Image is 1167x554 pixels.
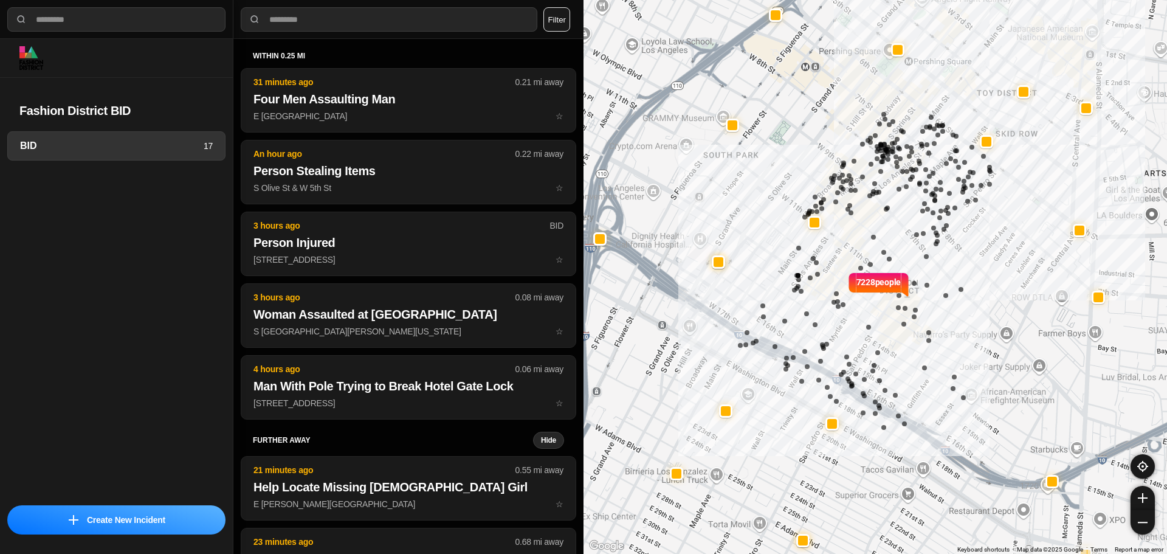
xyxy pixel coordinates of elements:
[253,148,515,160] p: An hour ago
[241,456,576,521] button: 21 minutes ago0.55 mi awayHelp Locate Missing [DEMOGRAPHIC_DATA] GirlE [PERSON_NAME][GEOGRAPHIC_D...
[1131,510,1155,535] button: zoom-out
[241,182,576,193] a: An hour ago0.22 mi awayPerson Stealing ItemsS Olive St & W 5th Ststar
[549,220,563,232] p: BID
[533,432,564,449] button: Hide
[1138,518,1148,527] img: zoom-out
[1090,546,1107,553] a: Terms (opens in new tab)
[15,13,27,26] img: search
[556,183,563,193] span: star
[1017,546,1083,553] span: Map data ©2025 Google
[957,545,1010,554] button: Keyboard shortcuts
[253,325,563,338] p: S [GEOGRAPHIC_DATA][PERSON_NAME][US_STATE]
[253,91,563,108] h2: Four Men Assaulting Man
[515,291,563,303] p: 0.08 mi away
[556,327,563,336] span: star
[241,111,576,121] a: 31 minutes ago0.21 mi awayFour Men Assaulting ManE [GEOGRAPHIC_DATA]star
[241,499,576,509] a: 21 minutes ago0.55 mi awayHelp Locate Missing [DEMOGRAPHIC_DATA] GirlE [PERSON_NAME][GEOGRAPHIC_D...
[204,140,213,152] p: 17
[587,538,627,554] a: Open this area in Google Maps (opens a new window)
[241,212,576,276] button: 3 hours agoBIDPerson Injured[STREET_ADDRESS]star
[856,276,901,303] p: 7228 people
[253,363,515,375] p: 4 hours ago
[19,46,43,70] img: logo
[253,536,515,548] p: 23 minutes ago
[556,255,563,265] span: star
[253,291,515,303] p: 3 hours ago
[87,514,165,526] p: Create New Incident
[241,326,576,336] a: 3 hours ago0.08 mi awayWoman Assaulted at [GEOGRAPHIC_DATA]S [GEOGRAPHIC_DATA][PERSON_NAME][US_ST...
[253,220,549,232] p: 3 hours ago
[69,515,78,525] img: icon
[253,479,563,496] h2: Help Locate Missing [DEMOGRAPHIC_DATA] Girl
[253,76,515,88] p: 31 minutes ago
[253,234,563,251] h2: Person Injured
[556,398,563,408] span: star
[241,398,576,408] a: 4 hours ago0.06 mi awayMan With Pole Trying to Break Hotel Gate Lock[STREET_ADDRESS]star
[901,271,910,298] img: notch
[241,140,576,204] button: An hour ago0.22 mi awayPerson Stealing ItemsS Olive St & W 5th Ststar
[1131,486,1155,510] button: zoom-in
[253,162,563,179] h2: Person Stealing Items
[1137,461,1148,472] img: recenter
[515,76,563,88] p: 0.21 mi away
[253,435,533,445] h5: further away
[253,397,563,409] p: [STREET_ADDRESS]
[253,110,563,122] p: E [GEOGRAPHIC_DATA]
[543,7,570,32] button: Filter
[253,254,563,266] p: [STREET_ADDRESS]
[515,148,563,160] p: 0.22 mi away
[515,536,563,548] p: 0.68 mi away
[1115,546,1163,553] a: Report a map error
[253,378,563,395] h2: Man With Pole Trying to Break Hotel Gate Lock
[847,271,856,298] img: notch
[515,464,563,476] p: 0.55 mi away
[1131,454,1155,479] button: recenter
[19,102,213,119] h2: Fashion District BID
[249,13,261,26] img: search
[253,182,563,194] p: S Olive St & W 5th St
[556,499,563,509] span: star
[253,464,515,476] p: 21 minutes ago
[587,538,627,554] img: Google
[241,254,576,265] a: 3 hours agoBIDPerson Injured[STREET_ADDRESS]star
[541,435,556,445] small: Hide
[253,306,563,323] h2: Woman Assaulted at [GEOGRAPHIC_DATA]
[20,139,204,153] h3: BID
[515,363,563,375] p: 0.06 mi away
[7,505,225,535] button: iconCreate New Incident
[241,68,576,133] button: 31 minutes ago0.21 mi awayFour Men Assaulting ManE [GEOGRAPHIC_DATA]star
[241,283,576,348] button: 3 hours ago0.08 mi awayWoman Assaulted at [GEOGRAPHIC_DATA]S [GEOGRAPHIC_DATA][PERSON_NAME][US_ST...
[1138,493,1148,503] img: zoom-in
[7,131,225,161] a: BID17
[253,51,564,61] h5: within 0.25 mi
[253,498,563,510] p: E [PERSON_NAME][GEOGRAPHIC_DATA]
[241,355,576,420] button: 4 hours ago0.06 mi awayMan With Pole Trying to Break Hotel Gate Lock[STREET_ADDRESS]star
[556,111,563,121] span: star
